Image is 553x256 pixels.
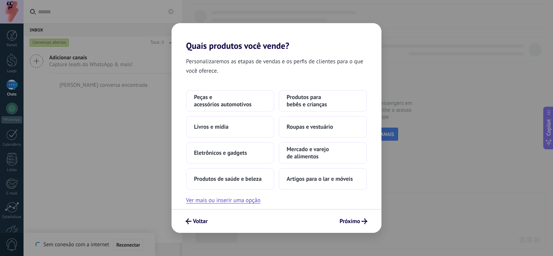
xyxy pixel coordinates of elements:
[194,149,247,157] span: Eletrônicos e gadgets
[279,142,367,164] button: Mercado e varejo de alimentos
[186,142,274,164] button: Eletrônicos e gadgets
[194,94,266,108] span: Peças e acessórios automotivos
[193,219,208,224] span: Voltar
[186,196,261,205] button: Ver mais ou inserir uma opção
[336,215,371,227] button: Próximo
[194,175,262,183] span: Produtos de saúde e beleza
[186,168,274,190] button: Produtos de saúde e beleza
[186,57,367,76] span: Personalizaremos as etapas de vendas e os perfis de clientes para o que você oferece.
[287,175,353,183] span: Artigos para o lar e móveis
[182,215,211,227] button: Voltar
[279,116,367,138] button: Roupas e vestuário
[339,219,360,224] span: Próximo
[279,168,367,190] button: Artigos para o lar e móveis
[287,146,359,160] span: Mercado e varejo de alimentos
[172,23,381,51] h2: Quais produtos você vende?
[279,90,367,112] button: Produtos para bebês e crianças
[194,123,228,131] span: Livros e mídia
[287,123,333,131] span: Roupas e vestuário
[186,116,274,138] button: Livros e mídia
[186,90,274,112] button: Peças e acessórios automotivos
[287,94,359,108] span: Produtos para bebês e crianças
